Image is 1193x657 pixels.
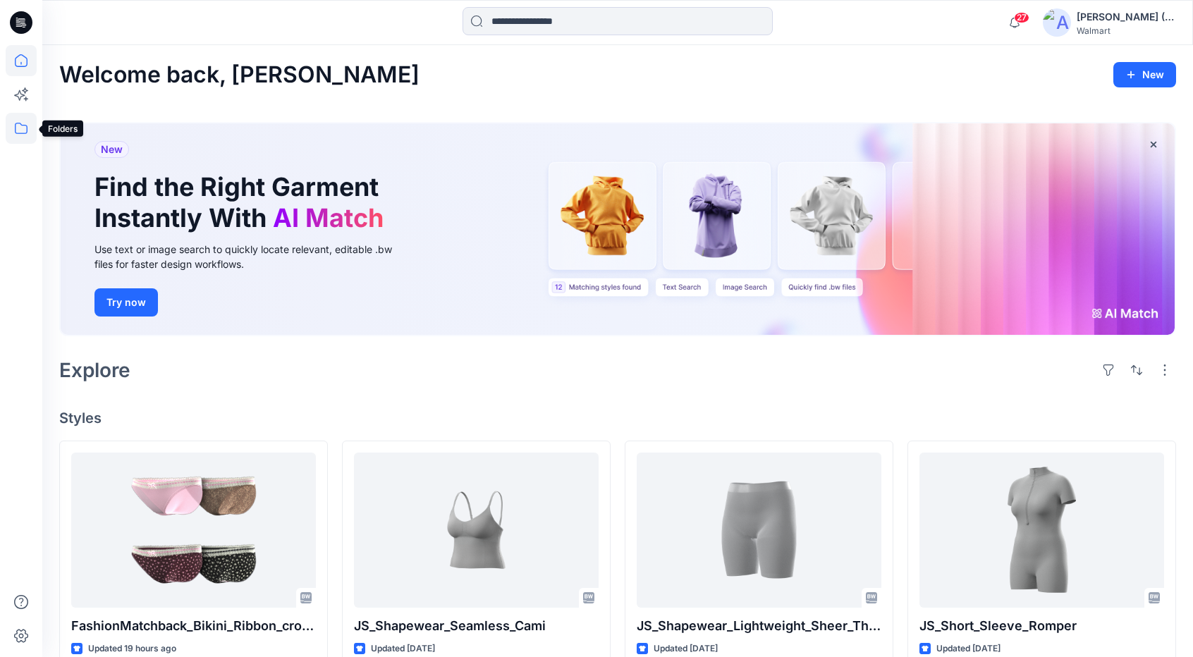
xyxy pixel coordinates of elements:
[94,288,158,317] button: Try now
[88,641,176,656] p: Updated 19 hours ago
[354,616,599,636] p: JS_Shapewear_Seamless_Cami
[1077,25,1175,36] div: Walmart
[71,453,316,608] a: FashionMatchback_Bikini_Ribbon_crochet lace
[919,453,1164,608] a: JS_Short_Sleeve_Romper
[936,641,1001,656] p: Updated [DATE]
[1113,62,1176,87] button: New
[919,616,1164,636] p: JS_Short_Sleeve_Romper
[637,453,881,608] a: JS_Shapewear_Lightweight_Sheer_Thigh_Shaper
[1043,8,1071,37] img: avatar
[59,410,1176,426] h4: Styles
[354,453,599,608] a: JS_Shapewear_Seamless_Cami
[1014,12,1029,23] span: 27
[94,242,412,271] div: Use text or image search to quickly locate relevant, editable .bw files for faster design workflows.
[637,616,881,636] p: JS_Shapewear_Lightweight_Sheer_Thigh_Shaper
[654,641,718,656] p: Updated [DATE]
[101,141,123,158] span: New
[59,359,130,381] h2: Explore
[59,62,420,88] h2: Welcome back, [PERSON_NAME]
[371,641,435,656] p: Updated [DATE]
[94,172,391,233] h1: Find the Right Garment Instantly With
[273,202,384,233] span: AI Match
[1077,8,1175,25] div: [PERSON_NAME] (Delta Galil)
[71,616,316,636] p: FashionMatchback_Bikini_Ribbon_crochet lace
